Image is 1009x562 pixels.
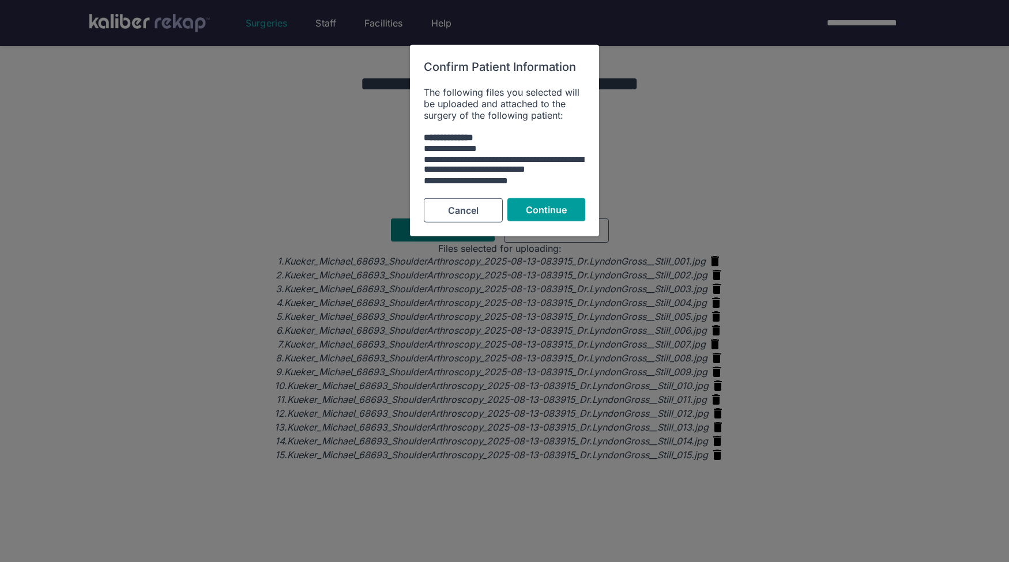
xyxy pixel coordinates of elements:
h6: Confirm Patient Information [424,59,585,75]
span: Continue [526,204,567,216]
span: Cancel [448,205,479,216]
div: The following files you selected will be uploaded and attached to the surgery of the following pa... [424,86,585,121]
button: Continue [507,198,585,221]
button: Cancel [424,198,503,222]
